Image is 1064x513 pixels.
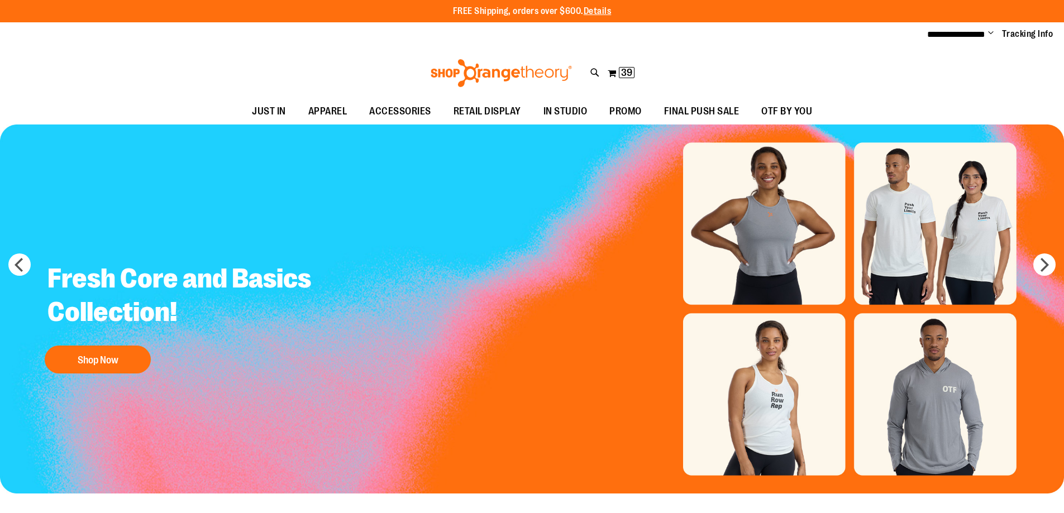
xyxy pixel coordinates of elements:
a: IN STUDIO [532,99,599,124]
button: prev [8,253,31,276]
img: Shop Orangetheory [429,59,574,87]
span: RETAIL DISPLAY [454,99,521,124]
span: PROMO [609,99,642,124]
a: FINAL PUSH SALE [653,99,751,124]
a: Details [584,6,612,16]
p: FREE Shipping, orders over $600. [453,5,612,18]
span: APPAREL [308,99,347,124]
button: next [1033,253,1056,276]
a: OTF BY YOU [750,99,823,124]
span: IN STUDIO [543,99,588,124]
button: Account menu [988,28,994,40]
a: ACCESSORIES [358,99,442,124]
h2: Fresh Core and Basics Collection! [39,253,337,340]
a: JUST IN [241,99,297,124]
span: ACCESSORIES [369,99,431,124]
a: PROMO [598,99,653,124]
span: OTF BY YOU [761,99,812,124]
a: RETAIL DISPLAY [442,99,532,124]
span: 39 [621,67,632,78]
button: Shop Now [45,346,151,373]
span: FINAL PUSH SALE [664,99,739,124]
a: APPAREL [297,99,359,124]
a: Fresh Core and Basics Collection! Shop Now [39,253,337,379]
a: Tracking Info [1002,28,1053,40]
span: JUST IN [252,99,286,124]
